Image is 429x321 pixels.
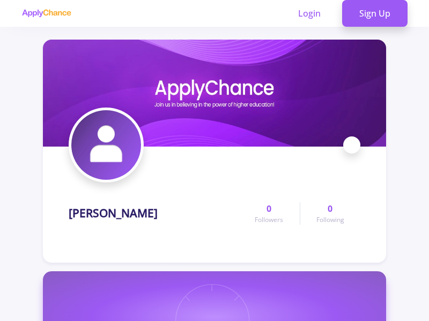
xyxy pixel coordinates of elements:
span: 0 [328,202,332,215]
img: applychance logo text only [21,9,71,18]
span: 0 [267,202,271,215]
img: Nasim Habibicover image [43,40,386,147]
h1: [PERSON_NAME] [69,207,158,220]
span: Following [316,215,344,225]
img: Nasim Habibiavatar [71,110,141,180]
a: 0Following [300,202,360,225]
a: 0Followers [239,202,299,225]
span: Followers [255,215,283,225]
